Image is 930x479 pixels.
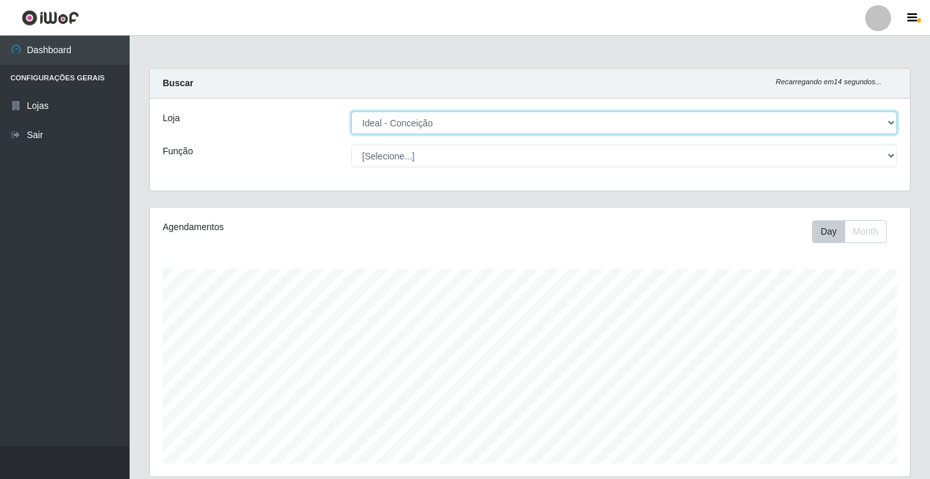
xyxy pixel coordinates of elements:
[812,220,887,243] div: First group
[163,111,180,125] label: Loja
[21,10,79,26] img: CoreUI Logo
[776,78,881,86] i: Recarregando em 14 segundos...
[812,220,845,243] button: Day
[844,220,887,243] button: Month
[812,220,897,243] div: Toolbar with button groups
[163,145,193,158] label: Função
[163,220,458,234] div: Agendamentos
[163,78,193,88] strong: Buscar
